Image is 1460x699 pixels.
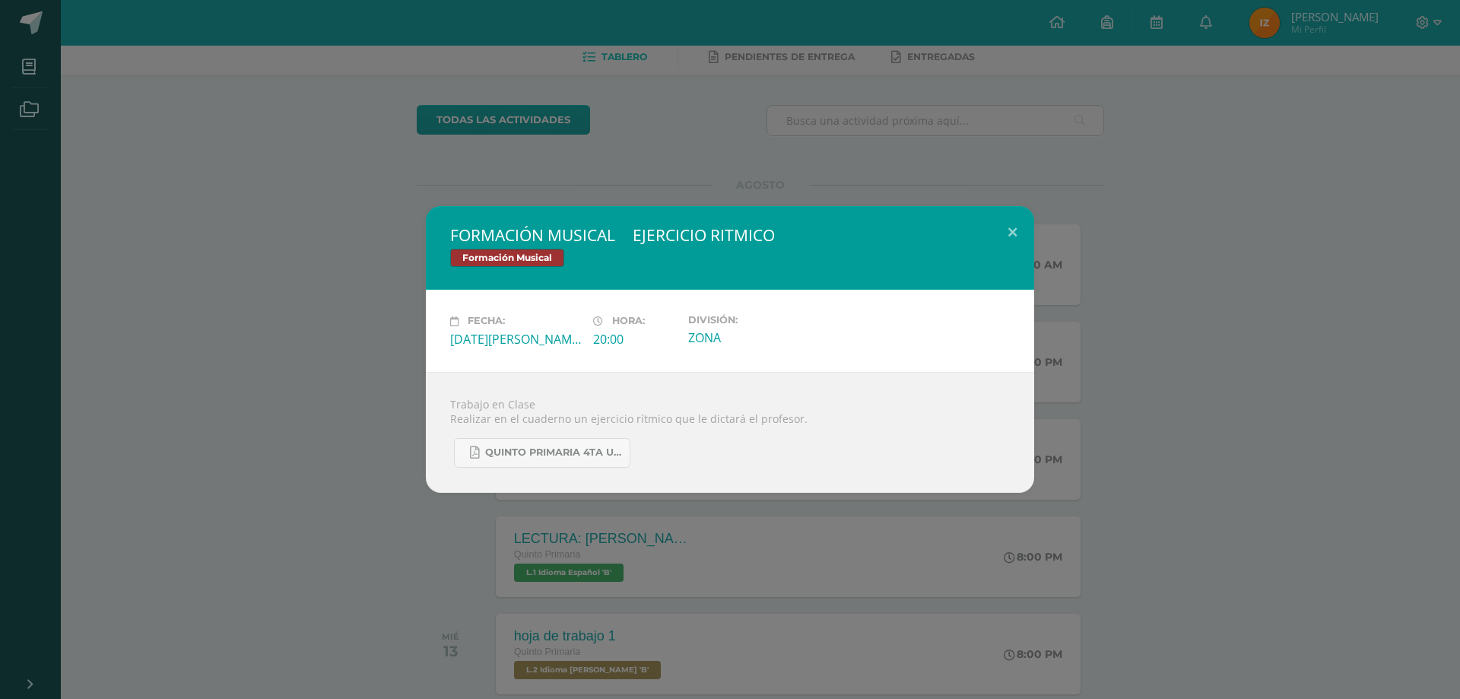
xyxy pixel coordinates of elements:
[688,329,819,346] div: ZONA
[450,331,581,348] div: [DATE][PERSON_NAME]
[426,372,1034,493] div: Trabajo en Clase Realizar en el cuaderno un ejercicio rítmico que le dictará el profesor.
[450,224,1010,246] h2: FORMACIÓN MUSICAL  EJERCICIO RITMICO
[485,446,622,459] span: QUINTO PRIMARIA 4TA UNIDAD.pdf
[612,316,645,327] span: Hora:
[991,206,1034,258] button: Close (Esc)
[593,331,676,348] div: 20:00
[454,438,630,468] a: QUINTO PRIMARIA 4TA UNIDAD.pdf
[688,314,819,326] label: División:
[450,249,564,267] span: Formación Musical
[468,316,505,327] span: Fecha:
